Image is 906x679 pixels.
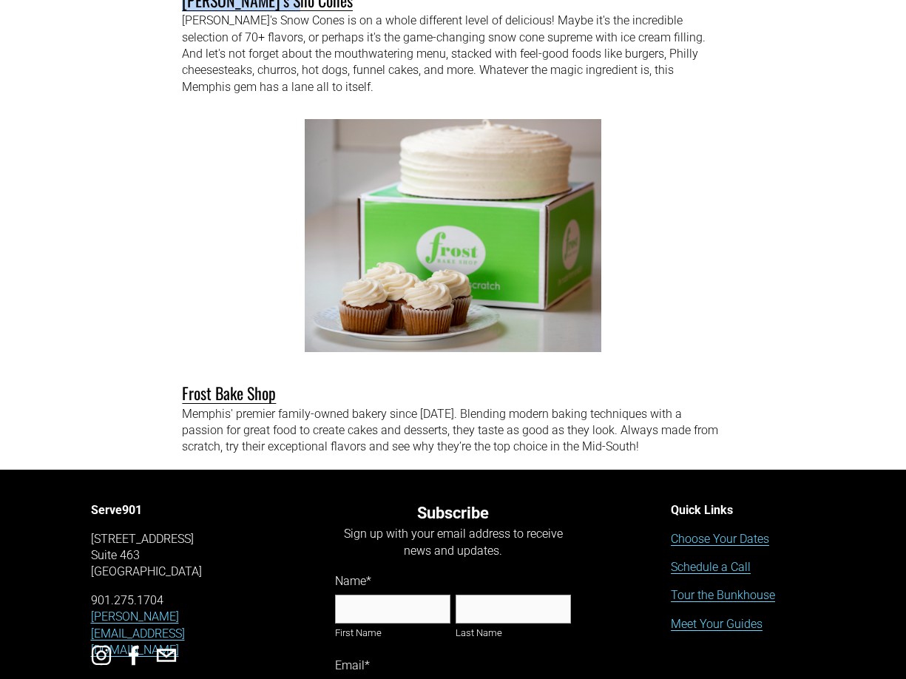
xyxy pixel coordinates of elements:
[91,645,112,666] a: Instagram
[417,504,489,522] strong: Subscribe
[671,587,775,604] a: Tour the Bunkhouse
[335,595,450,624] input: First Name
[335,526,571,559] p: Sign up with your email address to receive news and updates.
[456,626,571,640] span: Last Name
[335,573,371,590] legend: Name
[182,381,276,405] a: Frost Bake Shop
[671,503,733,517] strong: Quick Links
[91,592,266,659] p: 901.275.1704
[91,609,266,658] a: [PERSON_NAME][EMAIL_ADDRESS][DOMAIN_NAME]
[671,531,769,547] a: Choose Your Dates
[182,13,723,95] p: [PERSON_NAME]'s Snow Cones is on a whole different level of delicious! Maybe it's the incredible ...
[124,645,144,666] a: Facebook
[182,406,723,456] p: Memphis' premier family-owned bakery since [DATE]. Blending modern baking techniques with a passi...
[335,658,571,674] label: Email
[671,559,751,575] a: Schedule a Call
[335,626,450,640] span: First Name
[91,531,266,581] p: [STREET_ADDRESS] Suite 463 [GEOGRAPHIC_DATA]
[156,645,177,666] a: jeff@serve901.org
[456,595,571,624] input: Last Name
[91,503,142,517] strong: Serve901
[671,616,763,632] a: Meet Your Guides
